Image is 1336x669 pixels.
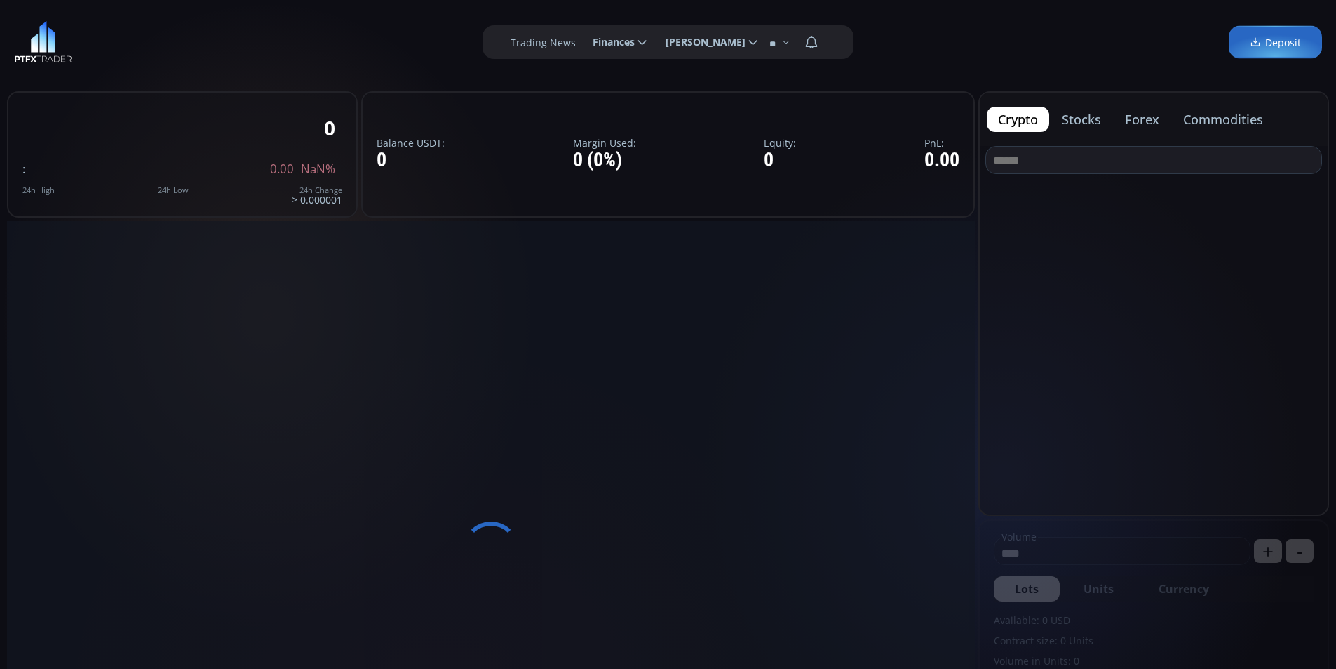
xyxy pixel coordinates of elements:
[987,107,1049,132] button: crypto
[1114,107,1170,132] button: forex
[1051,107,1112,132] button: stocks
[924,138,959,148] label: PnL:
[14,21,72,63] img: LOGO
[924,150,959,171] div: 0.00
[292,186,342,205] div: > 0.000001
[158,186,189,194] div: 24h Low
[270,163,294,175] span: 0.00
[22,186,55,194] div: 24h High
[22,161,25,177] span: :
[301,163,335,175] span: NaN%
[573,138,636,148] label: Margin Used:
[573,150,636,171] div: 0 (0%)
[1229,26,1322,59] a: Deposit
[377,150,445,171] div: 0
[656,28,745,56] span: [PERSON_NAME]
[324,117,335,139] div: 0
[511,35,576,50] label: Trading News
[764,150,796,171] div: 0
[764,138,796,148] label: Equity:
[1250,35,1301,50] span: Deposit
[1172,107,1274,132] button: commodities
[377,138,445,148] label: Balance USDT:
[292,186,342,194] div: 24h Change
[583,28,635,56] span: Finances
